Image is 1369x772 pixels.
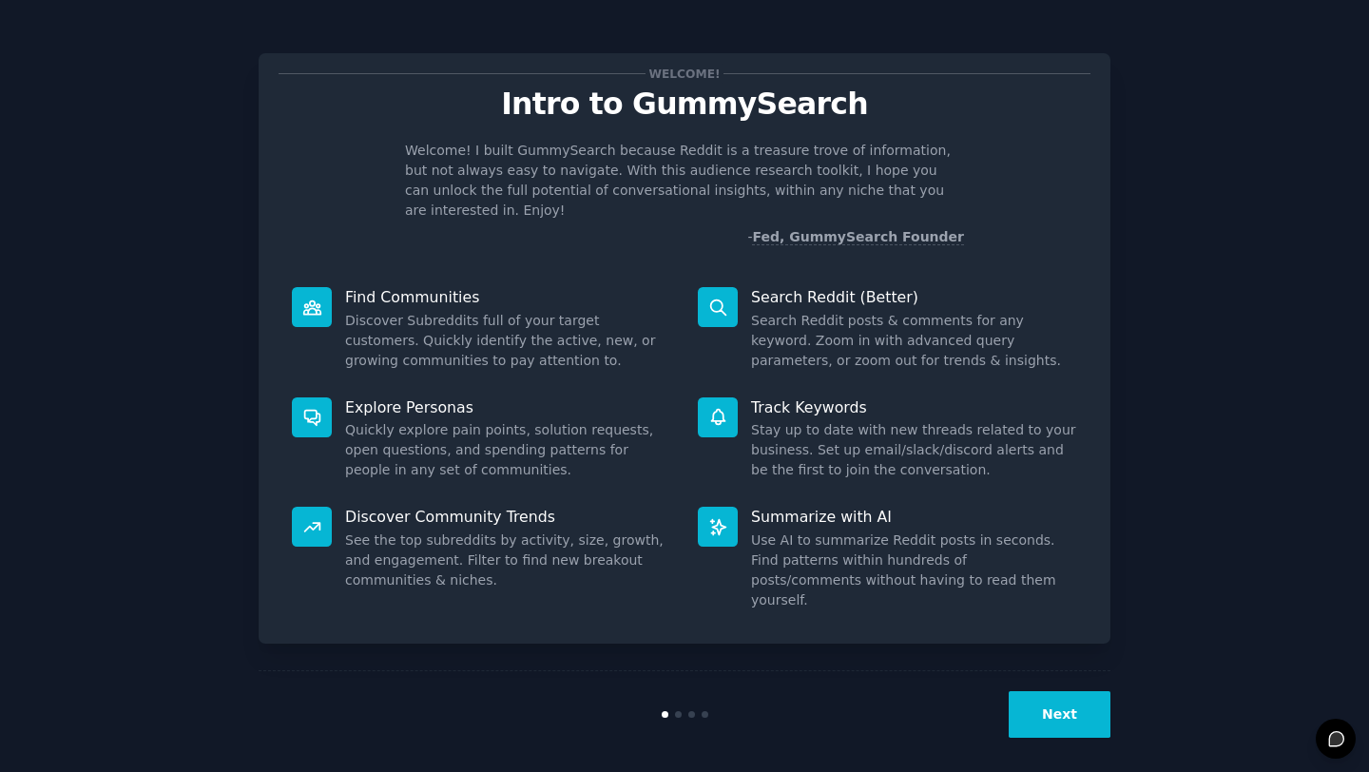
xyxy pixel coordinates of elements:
[279,87,1090,121] p: Intro to GummySearch
[751,311,1077,371] dd: Search Reddit posts & comments for any keyword. Zoom in with advanced query parameters, or zoom o...
[751,531,1077,610] dd: Use AI to summarize Reddit posts in seconds. Find patterns within hundreds of posts/comments with...
[752,229,964,245] a: Fed, GummySearch Founder
[1009,691,1110,738] button: Next
[646,64,723,84] span: Welcome!
[751,507,1077,527] p: Summarize with AI
[345,311,671,371] dd: Discover Subreddits full of your target customers. Quickly identify the active, new, or growing c...
[405,141,964,221] p: Welcome! I built GummySearch because Reddit is a treasure trove of information, but not always ea...
[345,507,671,527] p: Discover Community Trends
[345,397,671,417] p: Explore Personas
[751,287,1077,307] p: Search Reddit (Better)
[747,227,964,247] div: -
[345,287,671,307] p: Find Communities
[345,420,671,480] dd: Quickly explore pain points, solution requests, open questions, and spending patterns for people ...
[751,397,1077,417] p: Track Keywords
[751,420,1077,480] dd: Stay up to date with new threads related to your business. Set up email/slack/discord alerts and ...
[345,531,671,590] dd: See the top subreddits by activity, size, growth, and engagement. Filter to find new breakout com...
